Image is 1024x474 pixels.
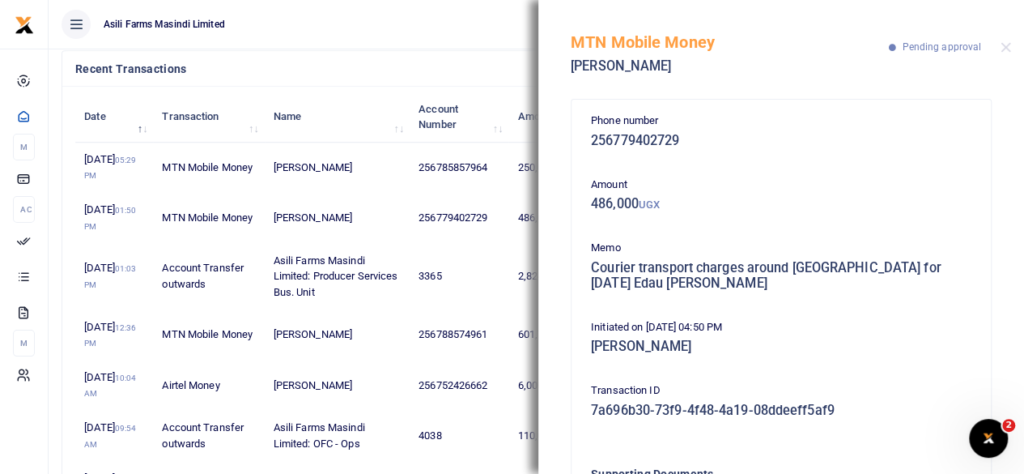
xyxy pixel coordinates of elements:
td: [DATE] [75,193,153,243]
td: 3365 [410,243,508,310]
td: 110,000 [508,411,588,461]
td: [PERSON_NAME] [265,143,410,193]
td: Account Transfer outwards [153,411,264,461]
td: 6,000 [508,361,588,411]
td: 250,000 [508,143,588,193]
button: Close [1001,42,1011,53]
td: [PERSON_NAME] [265,361,410,411]
td: [DATE] [75,361,153,411]
td: Account Transfer outwards [153,243,264,310]
small: 09:54 AM [84,424,136,449]
th: Amount: activate to sort column ascending [508,92,588,142]
td: 256788574961 [410,310,508,360]
p: Transaction ID [591,382,971,399]
td: 256785857964 [410,143,508,193]
td: MTN Mobile Money [153,310,264,360]
small: 01:50 PM [84,206,136,231]
td: Asili Farms Masindi Limited: OFC - Ops [265,411,410,461]
li: M [13,134,35,160]
li: M [13,330,35,357]
td: [DATE] [75,310,153,360]
span: Pending approval [902,41,981,53]
small: 01:03 PM [84,264,136,289]
td: 601,700 [508,310,588,360]
h5: [PERSON_NAME] [591,339,971,355]
img: logo-small [15,15,34,35]
iframe: Intercom live chat [969,419,1008,458]
td: 4038 [410,411,508,461]
td: [PERSON_NAME] [265,310,410,360]
h5: [PERSON_NAME] [571,58,889,75]
span: 2 [1002,419,1015,432]
li: Ac [13,196,35,223]
h5: 486,000 [591,196,971,212]
td: 2,824,000 [508,243,588,310]
td: [DATE] [75,143,153,193]
td: 256779402729 [410,193,508,243]
h5: Courier transport charges around [GEOGRAPHIC_DATA] for [DATE] Edau [PERSON_NAME] [591,260,971,292]
th: Account Number: activate to sort column ascending [410,92,508,142]
td: 256752426662 [410,361,508,411]
a: logo-small logo-large logo-large [15,18,34,30]
p: Initiated on [DATE] 04:50 PM [591,319,971,336]
span: Asili Farms Masindi Limited [97,17,232,32]
h4: Recent Transactions [75,60,613,78]
td: MTN Mobile Money [153,143,264,193]
h5: 7a696b30-73f9-4f48-4a19-08ddeeff5af9 [591,403,971,419]
h5: 256779402729 [591,133,971,149]
th: Name: activate to sort column ascending [265,92,410,142]
th: Transaction: activate to sort column ascending [153,92,264,142]
td: MTN Mobile Money [153,193,264,243]
td: [DATE] [75,243,153,310]
td: Airtel Money [153,361,264,411]
td: Asili Farms Masindi Limited: Producer Services Bus. Unit [265,243,410,310]
td: [DATE] [75,411,153,461]
td: 486,000 [508,193,588,243]
h5: MTN Mobile Money [571,32,889,52]
td: [PERSON_NAME] [265,193,410,243]
small: UGX [639,199,660,211]
p: Phone number [591,113,971,130]
p: Memo [591,240,971,257]
p: Amount [591,177,971,194]
th: Date: activate to sort column descending [75,92,153,142]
